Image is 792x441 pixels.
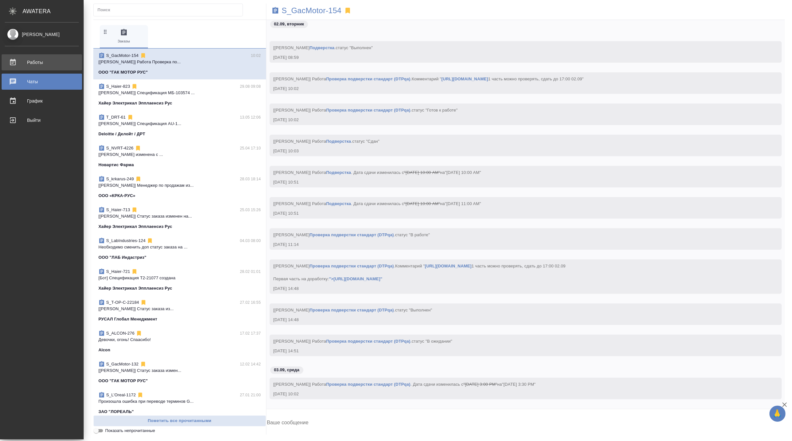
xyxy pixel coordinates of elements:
p: 12.02 14:42 [240,361,261,367]
div: [DATE] 10:51 [273,210,760,217]
a: [URL][DOMAIN_NAME] [425,264,472,268]
div: Чаты [5,77,79,86]
p: [[PERSON_NAME]] Спецификация AU-1... [98,121,261,127]
p: [[PERSON_NAME] изменена с ... [98,151,261,158]
span: статус "В ожидании" [412,339,452,344]
p: РУСАЛ Глобал Менеджмент [98,316,157,322]
span: 🙏 [772,407,783,420]
a: [URL][DOMAIN_NAME] [441,76,488,81]
p: S_LabIndustries-124 [106,238,145,244]
p: 28.03 18:14 [240,176,261,182]
p: 17.02 17:37 [240,330,261,337]
span: Комментарий " 1 часть можно проверять, сдать до 17:00 02.09 Первая часть на доработку: [273,264,566,281]
p: 27.01 21:00 [240,392,261,398]
p: 25.03 15:26 [240,207,261,213]
svg: Отписаться [137,392,143,398]
p: [[PERSON_NAME]] Работа Проверка по... [98,59,261,65]
p: ЗАО "ЛОРЕАЛЬ" [98,409,134,415]
span: [[PERSON_NAME]] Работа . [273,139,380,144]
p: S_L’Oreal-1172 [106,392,136,398]
div: S_T-OP-C-2218427.02 16:55[[PERSON_NAME]] Статус заказа из...РУСАЛ Глобал Менеджмент [93,295,266,326]
a: Подверстка [309,45,334,50]
p: [[PERSON_NAME]] Статус заказа из... [98,306,261,312]
span: [[PERSON_NAME] . [273,45,373,50]
p: Девочки, огонь! Спаасибо! [98,337,261,343]
div: S_GacMotor-13212.02 14:42[[PERSON_NAME]] Статус заказа измен...ООО "ГАК МОТОР РУС" [93,357,266,388]
span: [[PERSON_NAME]] Работа . [273,108,458,113]
span: [[PERSON_NAME]] Работа . Дата сдачи изменилась с на [273,170,481,175]
p: [[PERSON_NAME]] Менеджер по продажам из... [98,182,261,189]
span: "[DATE] 10:00 AM" [404,201,440,206]
p: Необходимо сменить доп статус заказа на ... [98,244,261,250]
svg: Отписаться [140,299,147,306]
span: Заказы [102,29,145,44]
p: S_Haier-713 [106,207,130,213]
p: Deloitte / Делойт / ДРТ [98,131,145,137]
svg: Отписаться [135,176,142,182]
span: "[DATE] 10:00 AM" [404,170,440,175]
p: S_NVRT-4226 [106,145,134,151]
p: 29.08 09:08 [240,83,261,90]
a: Проверка подверстки стандарт (DTPqa) [309,264,394,268]
div: [DATE] 14:51 [273,348,760,354]
a: Проверка подверстки стандарт (DTPqa) [326,382,410,387]
button: Пометить все прочитанными [93,415,266,427]
span: статус "Выполнен" [395,308,432,312]
span: Пометить все прочитанными [97,417,262,425]
div: [DATE] 14:48 [273,317,760,323]
div: S_Haier-71325.03 15:26[[PERSON_NAME]] Статус заказа изменен на...Хайер Электрикал Эпплаенсиз Рус [93,203,266,234]
span: "[DATE] 10:00 AM" [445,170,481,175]
div: [DATE] 10:03 [273,148,760,154]
button: 🙏 [769,406,786,422]
p: ООО «КРКА-РУС» [98,193,135,199]
a: Проверка подверстки стандарт (DTPqa) [309,232,394,237]
p: 13.05 12:06 [240,114,261,121]
div: [DATE] 10:02 [273,85,760,92]
a: Работы [2,54,82,70]
a: Чаты [2,74,82,90]
div: [DATE] 10:02 [273,117,760,123]
span: Комментарий " 1 часть можно проверять, сдать до 17:00 02.09" [412,76,584,81]
svg: Отписаться [140,361,146,367]
p: ООО "ГАК МОТОР РУС" [98,69,148,76]
a: Проверка подверстки стандарт (DTPqa) [326,339,410,344]
svg: Отписаться [131,207,138,213]
p: 04.03 08:00 [240,238,261,244]
div: [DATE] 08:59 [273,54,760,61]
div: График [5,96,79,106]
svg: Отписаться [147,238,153,244]
div: S_L’Oreal-117227.01 21:00Произошла ошибка при переводе терминов G...ЗАО "ЛОРЕАЛЬ" [93,388,266,419]
p: ООО "ГАК МОТОР РУС" [98,378,148,384]
p: [[PERSON_NAME]] Статус заказа изменен на... [98,213,261,220]
p: S_GacMotor-154 [106,52,139,59]
svg: Отписаться [131,268,138,275]
span: статус "В работе" [395,232,430,237]
div: S_ALCON-27617.02 17:37Девочки, огонь! Спаасибо!Alcon [93,326,266,357]
span: Показать непрочитанные [105,428,155,434]
div: S_NVRT-422625.04 17:10[[PERSON_NAME] изменена с ...Новартис Фарма [93,141,266,172]
p: ООО "ЛАБ Индастриз" [98,254,146,261]
p: S_ALCON-276 [106,330,134,337]
span: [[PERSON_NAME] . [273,232,430,237]
span: статус "Сдан" [352,139,380,144]
div: Работы [5,58,79,67]
a: График [2,93,82,109]
span: "[DATE] 3:30 PM" [502,382,536,387]
a: Подверстка [326,170,351,175]
a: S_GacMotor-154 [282,7,342,14]
p: [[PERSON_NAME]] Статус заказа измен... [98,367,261,374]
a: Подверстка [326,139,351,144]
svg: Отписаться [136,330,142,337]
div: [DATE] 11:14 [273,241,760,248]
span: [[PERSON_NAME]] Работа . Дата сдачи изменилась с на [273,382,536,387]
p: T_DRT-61 [106,114,126,121]
div: [PERSON_NAME] [5,31,79,38]
p: S_Haier-721 [106,268,130,275]
div: S_krkarus-24928.03 18:14[[PERSON_NAME]] Менеджер по продажам из...ООО «КРКА-РУС» [93,172,266,203]
div: [DATE] 14:48 [273,285,760,292]
a: Подверстка [326,201,351,206]
p: Хайер Электрикал Эпплаенсиз Рус [98,285,172,292]
p: Alcon [98,347,110,353]
div: S_Haier-72128.02 01:01[Бот] Спецификация Т2-21077 созданаХайер Электрикал Эпплаенсиз Рус [93,265,266,295]
p: Хайер Электрикал Эпплаенсиз Рус [98,100,172,106]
